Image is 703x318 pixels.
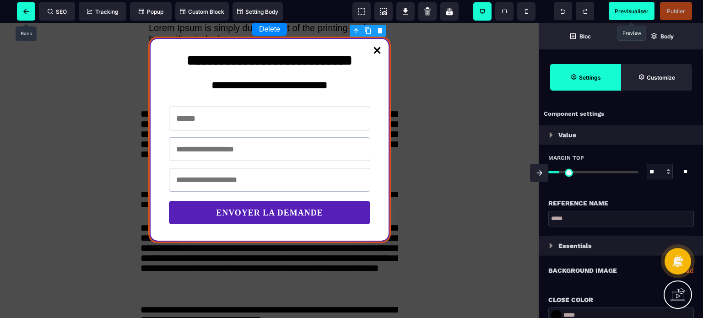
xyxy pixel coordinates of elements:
[180,8,224,15] span: Custom Block
[549,243,553,248] img: loading
[48,8,67,15] span: SEO
[374,2,393,21] span: Screenshot
[621,23,703,49] span: Open Layer Manager
[579,33,591,40] strong: Bloc
[558,129,576,140] p: Value
[667,8,685,15] span: Publier
[87,8,118,15] span: Tracking
[549,132,553,138] img: loading
[139,8,163,15] span: Popup
[609,2,654,20] span: Preview
[237,8,278,15] span: Setting Body
[548,198,694,209] div: Reference name
[615,8,649,15] span: Previsualiser
[621,64,692,91] span: Open Style Manager
[352,2,371,21] span: View components
[548,154,584,162] span: Margin Top
[548,294,694,305] div: Close Color
[169,178,370,201] button: ENVOYER LA DEMANDE
[660,33,674,40] strong: Body
[368,18,386,38] a: Close
[558,240,592,251] p: Essentials
[647,74,675,81] strong: Customize
[579,74,601,81] strong: Settings
[548,265,617,276] p: Background Image
[550,64,621,91] span: Settings
[539,23,621,49] span: Open Blocks
[539,105,703,123] div: Component settings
